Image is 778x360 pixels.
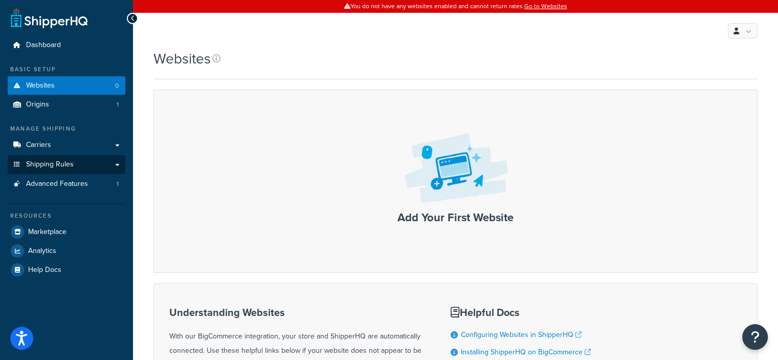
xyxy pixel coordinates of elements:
li: Websites [8,76,125,95]
span: Websites [26,81,55,90]
a: Analytics [8,242,125,260]
span: 0 [115,81,119,90]
h3: Helpful Docs [451,307,635,318]
h3: Understanding Websites [169,307,425,318]
span: Shipping Rules [26,160,74,169]
span: Advanced Features [26,180,88,188]
span: Origins [26,100,49,109]
a: Installing ShipperHQ on BigCommerce [461,347,591,357]
span: 1 [117,100,119,109]
li: Origins [8,95,125,114]
div: Manage Shipping [8,124,125,133]
a: Dashboard [8,36,125,55]
h3: Add Your First Website [164,211,747,224]
span: 1 [117,180,119,188]
button: Open Resource Center [742,324,768,350]
a: Websites 0 [8,76,125,95]
span: Dashboard [26,41,61,50]
a: Shipping Rules [8,155,125,174]
a: Help Docs [8,261,125,279]
div: Resources [8,211,125,220]
a: Origins 1 [8,95,125,114]
a: Carriers [8,136,125,155]
span: Marketplace [28,228,66,237]
h1: Websites [153,49,211,69]
li: Advanced Features [8,175,125,194]
a: Go to Websites [524,2,567,11]
a: Configuring Websites in ShipperHQ [461,329,582,340]
span: Carriers [26,141,51,150]
a: ShipperHQ Home [11,8,87,28]
a: Marketplace [8,223,125,241]
span: Help Docs [28,266,61,274]
div: Basic Setup [8,65,125,74]
a: Advanced Features 1 [8,175,125,194]
span: Analytics [28,247,56,256]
